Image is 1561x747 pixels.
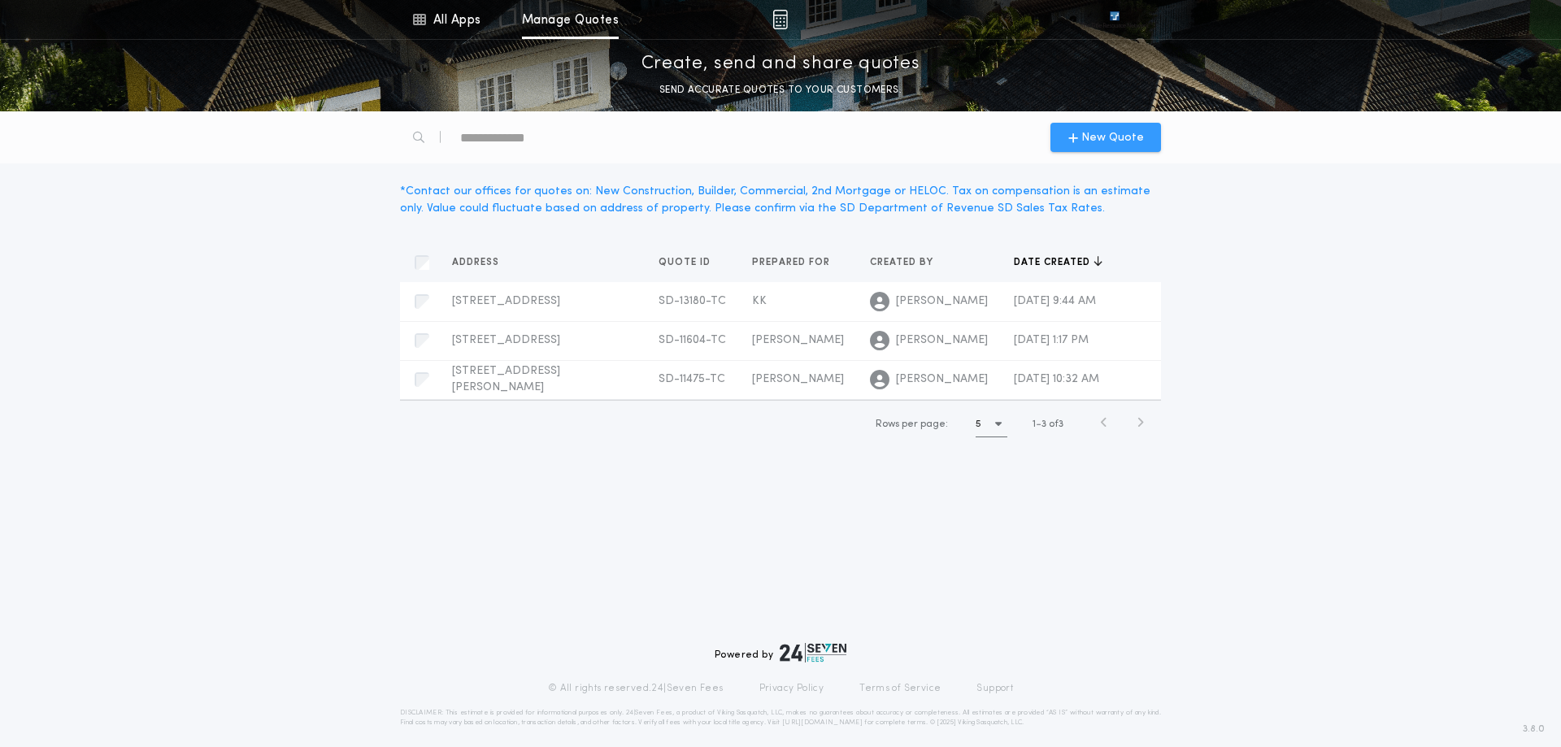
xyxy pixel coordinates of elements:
div: Powered by [715,643,846,662]
span: Prepared for [752,256,833,269]
p: DISCLAIMER: This estimate is provided for informational purposes only. 24|Seven Fees, a product o... [400,708,1161,727]
span: [STREET_ADDRESS] [452,334,560,346]
span: [PERSON_NAME] [752,334,844,346]
span: Created by [870,256,937,269]
button: 5 [976,411,1007,437]
span: SD-11475-TC [659,373,725,385]
span: [PERSON_NAME] [896,371,988,388]
img: img [772,10,788,29]
span: [STREET_ADDRESS] [452,295,560,307]
img: logo [780,643,846,662]
span: New Quote [1081,129,1144,146]
span: Quote ID [659,256,714,269]
button: New Quote [1050,123,1161,152]
span: Address [452,256,502,269]
a: Privacy Policy [759,682,824,695]
span: [DATE] 1:17 PM [1014,334,1089,346]
div: * Contact our offices for quotes on: New Construction, Builder, Commercial, 2nd Mortgage or HELOC... [400,183,1161,217]
img: vs-icon [1081,11,1149,28]
a: [URL][DOMAIN_NAME] [782,719,863,726]
span: 3.8.0 [1523,722,1545,736]
a: Terms of Service [859,682,941,695]
span: Date created [1014,256,1094,269]
a: Support [976,682,1013,695]
span: [PERSON_NAME] [752,373,844,385]
span: [PERSON_NAME] [896,293,988,310]
span: [DATE] 9:44 AM [1014,295,1096,307]
button: Date created [1014,254,1102,271]
p: Create, send and share quotes [641,51,920,77]
span: [DATE] 10:32 AM [1014,373,1099,385]
button: Created by [870,254,946,271]
span: [STREET_ADDRESS][PERSON_NAME] [452,365,560,393]
span: 3 [1041,419,1046,429]
p: SEND ACCURATE QUOTES TO YOUR CUSTOMERS. [659,82,902,98]
span: of 3 [1049,417,1063,432]
span: KK [752,295,767,307]
span: SD-13180-TC [659,295,726,307]
p: © All rights reserved. 24|Seven Fees [548,682,724,695]
button: Quote ID [659,254,723,271]
h1: 5 [976,416,981,432]
span: SD-11604-TC [659,334,726,346]
span: Rows per page: [876,419,948,429]
span: 1 [1033,419,1036,429]
button: Address [452,254,511,271]
span: [PERSON_NAME] [896,332,988,349]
